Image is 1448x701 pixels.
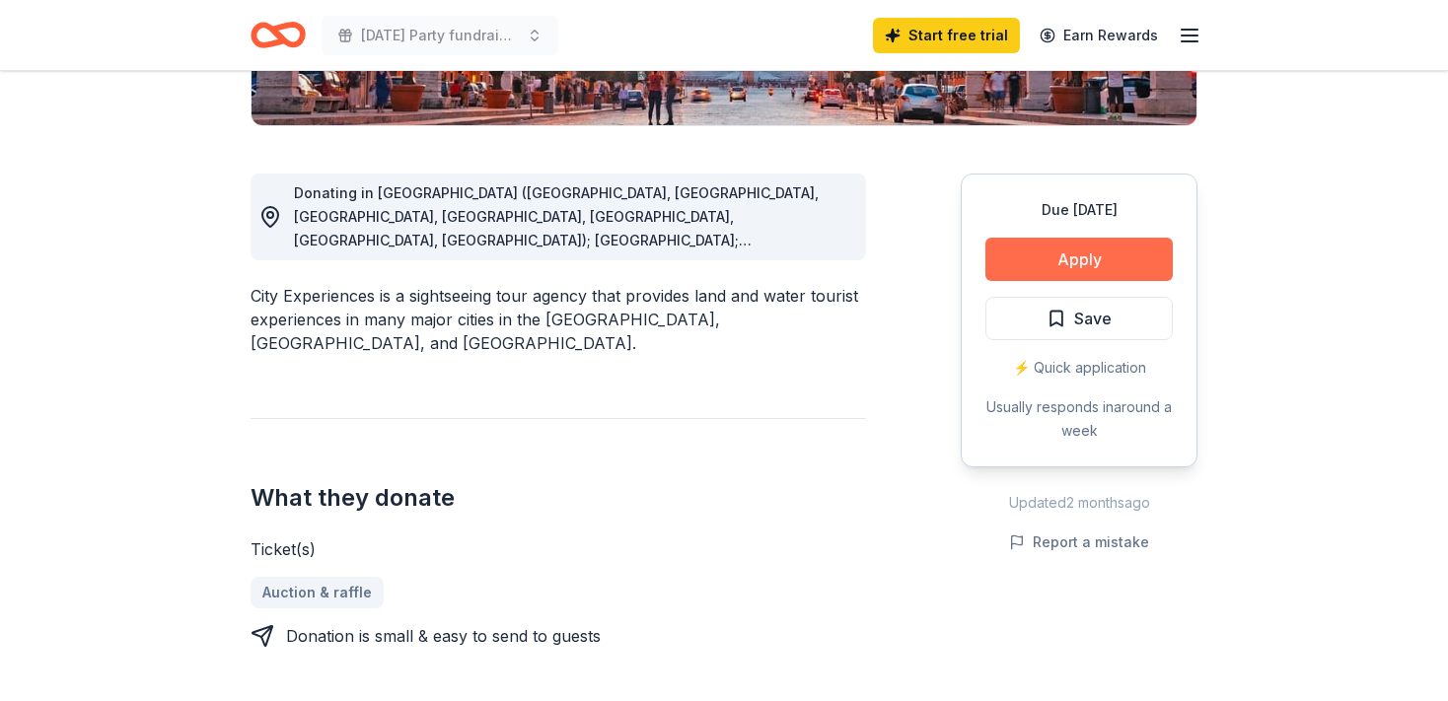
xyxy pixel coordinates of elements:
a: Start free trial [873,18,1020,53]
div: ⚡️ Quick application [985,356,1173,380]
button: [DATE] Party fundraiser [322,16,558,55]
div: City Experiences is a sightseeing tour agency that provides land and water tourist experiences in... [251,284,866,355]
div: Donation is small & easy to send to guests [286,624,601,648]
button: Report a mistake [1009,530,1149,554]
span: Donating in [GEOGRAPHIC_DATA] ([GEOGRAPHIC_DATA], [GEOGRAPHIC_DATA], [GEOGRAPHIC_DATA], [GEOGRAPH... [294,184,832,390]
a: Earn Rewards [1028,18,1170,53]
a: Home [251,12,306,58]
div: Due [DATE] [985,198,1173,222]
span: [DATE] Party fundraiser [361,24,519,47]
a: Auction & raffle [251,577,384,608]
div: Usually responds in around a week [985,395,1173,443]
div: Updated 2 months ago [961,491,1197,515]
span: Save [1074,306,1112,331]
div: Ticket(s) [251,537,866,561]
h2: What they donate [251,482,866,514]
button: Apply [985,238,1173,281]
button: Save [985,297,1173,340]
